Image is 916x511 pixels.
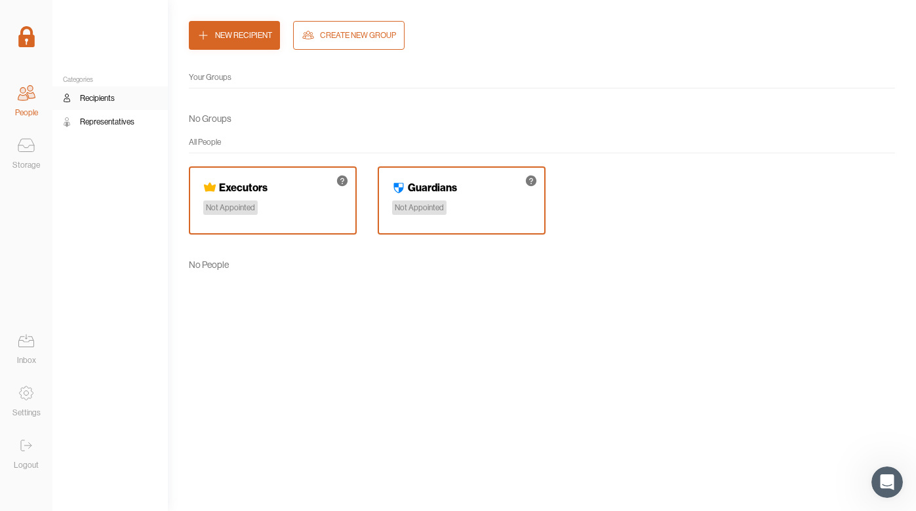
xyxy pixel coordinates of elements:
div: Create New Group [320,29,396,42]
div: Representatives [80,115,134,128]
button: New Recipient [189,21,280,50]
div: Storage [12,159,40,172]
div: Not Appointed [203,200,258,215]
div: Not Appointed [392,200,447,215]
button: Create New Group [293,21,405,50]
div: No Groups [189,109,231,128]
div: People [15,106,38,119]
h4: Executors [219,181,268,194]
h4: Guardians [408,181,457,194]
div: New Recipient [215,29,272,42]
div: All People [189,136,895,149]
a: Recipients [52,86,168,110]
iframe: Intercom live chat [871,466,903,498]
div: Logout [14,459,39,472]
div: Categories [52,76,168,84]
div: Recipients [80,92,115,105]
div: Inbox [17,354,36,367]
div: No People [189,255,229,274]
div: Settings [12,406,41,419]
a: Representatives [52,110,168,134]
div: Your Groups [189,71,895,84]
